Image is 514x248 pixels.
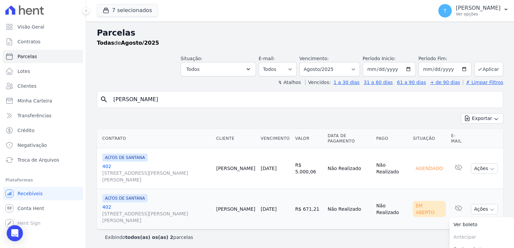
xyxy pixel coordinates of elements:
a: Visão Geral [3,20,83,34]
span: Crédito [17,127,35,134]
p: [PERSON_NAME] [456,5,501,11]
a: 402[STREET_ADDRESS][PERSON_NAME][PERSON_NAME] [102,204,211,224]
span: T [444,8,447,13]
th: Cliente [214,129,258,148]
label: Vencimento: [299,56,329,61]
a: Clientes [3,79,83,93]
label: ↯ Atalhos [278,80,301,85]
p: Ver opções [456,11,501,17]
span: ALTOS DE SANTANA [102,154,148,162]
a: Recebíveis [3,187,83,200]
th: Situação [410,129,448,148]
a: Conta Hent [3,202,83,215]
td: [PERSON_NAME] [214,148,258,189]
th: Valor [292,129,325,148]
span: Minha Carteira [17,97,52,104]
strong: Agosto/2025 [121,40,159,46]
span: Parcelas [17,53,37,60]
div: Agendado [413,164,445,173]
td: R$ 671,21 [292,189,325,230]
button: Ações [471,204,498,214]
th: Vencimento [258,129,292,148]
button: Ações [471,163,498,174]
span: [STREET_ADDRESS][PERSON_NAME][PERSON_NAME] [102,170,211,183]
span: Troca de Arquivos [17,157,59,163]
span: Lotes [17,68,30,75]
td: [PERSON_NAME] [214,189,258,230]
span: Recebíveis [17,190,43,197]
a: [DATE] [261,166,277,171]
th: Data de Pagamento [325,129,374,148]
span: Visão Geral [17,24,44,30]
a: Ver boleto [449,218,514,231]
span: Negativação [17,142,47,149]
a: 1 a 30 dias [334,80,360,85]
a: Lotes [3,65,83,78]
a: Contratos [3,35,83,48]
a: Minha Carteira [3,94,83,108]
h2: Parcelas [97,27,503,39]
span: Clientes [17,83,36,89]
a: + de 90 dias [430,80,460,85]
div: Em Aberto [413,201,446,217]
label: Vencidos: [305,80,331,85]
th: Pago [374,129,410,148]
td: Não Realizado [374,148,410,189]
a: Crédito [3,124,83,137]
td: Não Realizado [325,189,374,230]
input: Buscar por nome do lote ou do cliente [109,93,500,106]
p: Exibindo parcelas [105,234,193,241]
a: Transferências [3,109,83,122]
button: Aplicar [474,62,503,76]
label: E-mail: [259,56,275,61]
span: Conta Hent [17,205,44,212]
span: Todos [186,65,199,73]
a: Parcelas [3,50,83,63]
a: 61 a 90 dias [397,80,426,85]
div: Plataformas [5,176,80,184]
span: Transferências [17,112,51,119]
button: Exportar [461,113,503,124]
th: Contrato [97,129,214,148]
strong: Todas [97,40,114,46]
b: todos(as) os(as) 2 [125,235,173,240]
a: Negativação [3,138,83,152]
a: Troca de Arquivos [3,153,83,167]
i: search [100,95,108,104]
a: 402[STREET_ADDRESS][PERSON_NAME][PERSON_NAME] [102,163,211,183]
span: Contratos [17,38,40,45]
a: 31 a 60 dias [364,80,393,85]
button: 7 selecionados [97,4,158,17]
td: R$ 5.000,06 [292,148,325,189]
a: [DATE] [261,206,277,212]
button: Todos [181,62,256,76]
label: Período Fim: [418,55,472,62]
label: Período Inicío: [363,56,396,61]
td: Não Realizado [325,148,374,189]
span: [STREET_ADDRESS][PERSON_NAME][PERSON_NAME] [102,210,211,224]
button: T [PERSON_NAME] Ver opções [433,1,514,20]
div: Open Intercom Messenger [7,225,23,241]
label: Situação: [181,56,203,61]
span: ALTOS DE SANTANA [102,194,148,202]
p: de [97,39,159,47]
th: E-mail [448,129,468,148]
td: Não Realizado [374,189,410,230]
a: ✗ Limpar Filtros [463,80,503,85]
